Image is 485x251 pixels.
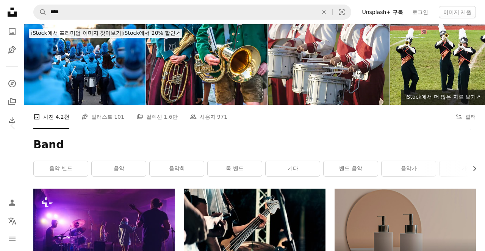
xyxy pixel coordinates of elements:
[382,161,436,176] a: 음악가
[114,113,124,121] span: 101
[468,161,476,176] button: 목록을 오른쪽으로 스크롤
[316,5,332,19] button: 삭제
[190,105,227,129] a: 사용자 971
[333,5,351,19] button: 시각적 검색
[5,195,20,210] a: 로그인 / 가입
[458,89,485,162] a: 다음
[439,6,476,18] button: 이미지 제출
[92,161,146,176] a: 음악
[24,24,187,42] a: iStock에서 프리미엄 이미지 찾아보기|iStock에서 20% 할인↗
[268,24,390,105] img: 마칭 머리밴드 드럼
[31,30,180,36] span: iStock에서 20% 할인 ↗
[136,105,178,129] a: 컬렉션 1.6만
[184,232,325,239] a: 무대에서 기타를 연주하는 남자
[34,5,47,19] button: Unsplash 검색
[33,232,175,239] a: 무대에 서 있는 한 무리의 사람들
[408,6,433,18] a: 로그인
[164,113,177,121] span: 1.6만
[405,94,480,100] span: iStock에서 더 많은 자료 보기 ↗
[5,213,20,228] button: 언어
[150,161,204,176] a: 음악회
[5,24,20,39] a: 사진
[34,161,88,176] a: 음악 밴드
[357,6,407,18] a: Unsplash+ 구독
[31,30,123,36] span: iStock에서 프리미엄 이미지 찾아보기 |
[33,138,476,152] h1: Band
[146,24,268,105] img: typical music instrument of a bavarian brass band
[217,113,227,121] span: 971
[24,24,145,105] img: 참회 화요일 (Mardi Gras) 축제 마칭 머리밴드
[208,161,262,176] a: 록 밴드
[5,76,20,91] a: 탐색
[455,105,476,129] button: 필터
[5,42,20,57] a: 일러스트
[81,105,124,129] a: 일러스트 101
[401,90,485,105] a: iStock에서 더 많은 자료 보기↗
[5,231,20,246] button: 메뉴
[266,161,320,176] a: 기타
[33,5,351,20] form: 사이트 전체에서 이미지 찾기
[324,161,378,176] a: 밴드 음악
